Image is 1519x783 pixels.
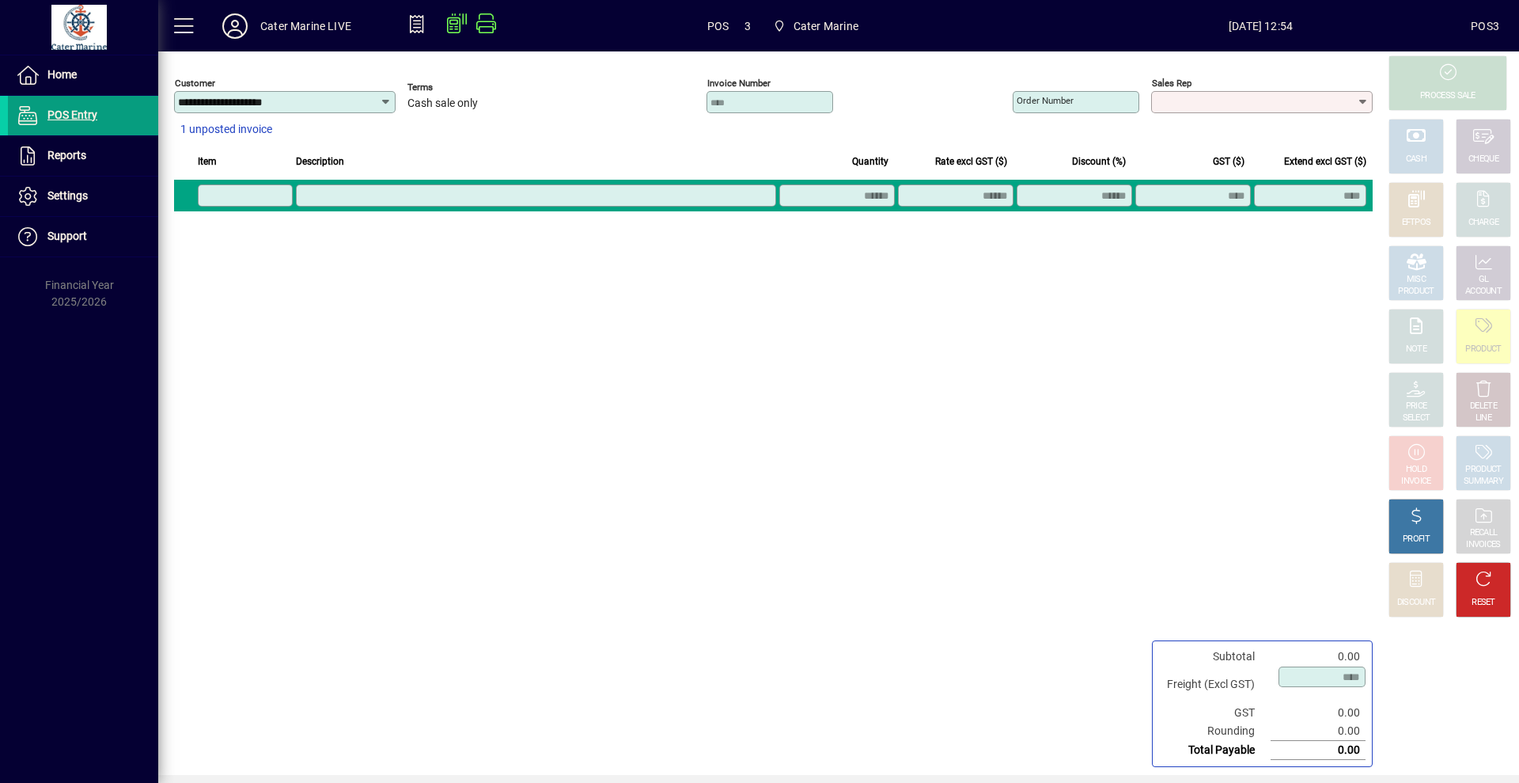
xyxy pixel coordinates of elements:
div: EFTPOS [1402,217,1431,229]
button: 1 unposted invoice [174,116,278,144]
span: [DATE] 12:54 [1051,13,1471,39]
span: Home [47,68,77,81]
td: GST [1159,704,1271,722]
span: Discount (%) [1072,153,1126,170]
td: Freight (Excl GST) [1159,666,1271,704]
a: Reports [8,136,158,176]
mat-label: Sales rep [1152,78,1191,89]
a: Home [8,55,158,95]
mat-label: Order number [1017,95,1074,106]
span: Support [47,230,87,242]
div: GL [1479,274,1489,286]
span: Rate excl GST ($) [935,153,1007,170]
span: Description [296,153,344,170]
div: SELECT [1403,412,1430,424]
div: PRODUCT [1465,464,1501,476]
div: Cater Marine LIVE [260,13,351,39]
div: PRODUCT [1465,344,1501,355]
div: ACCOUNT [1465,286,1502,298]
mat-label: Customer [175,78,215,89]
span: Cater Marine [767,12,865,40]
span: 1 unposted invoice [180,121,272,138]
div: LINE [1475,412,1491,424]
div: RECALL [1470,527,1498,539]
div: POS3 [1471,13,1499,39]
div: NOTE [1406,344,1426,355]
mat-label: Invoice number [707,78,771,89]
span: Cash sale only [407,97,478,110]
a: Support [8,217,158,257]
div: PRICE [1406,401,1427,412]
span: Item [198,153,217,170]
div: DELETE [1470,401,1497,412]
td: Subtotal [1159,648,1271,666]
td: 0.00 [1271,704,1366,722]
td: 0.00 [1271,648,1366,666]
div: MISC [1407,274,1426,286]
div: RESET [1472,597,1495,609]
div: PRODUCT [1398,286,1434,298]
span: POS Entry [47,108,97,121]
span: Settings [47,189,88,202]
a: Settings [8,177,158,216]
div: INVOICE [1401,476,1430,488]
div: PROFIT [1403,534,1430,545]
div: DISCOUNT [1397,597,1435,609]
span: Extend excl GST ($) [1284,153,1366,170]
td: 0.00 [1271,722,1366,741]
span: Quantity [852,153,888,170]
div: INVOICES [1466,539,1500,551]
div: CASH [1406,154,1426,165]
div: PROCESS SALE [1420,90,1475,102]
span: Reports [47,149,86,162]
div: SUMMARY [1464,476,1503,488]
div: CHEQUE [1468,154,1498,165]
span: GST ($) [1213,153,1244,170]
td: Rounding [1159,722,1271,741]
span: 3 [744,13,751,39]
button: Profile [210,12,260,40]
div: HOLD [1406,464,1426,476]
td: Total Payable [1159,741,1271,760]
span: Cater Marine [794,13,858,39]
span: POS [707,13,729,39]
td: 0.00 [1271,741,1366,760]
div: CHARGE [1468,217,1499,229]
span: Terms [407,82,502,93]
